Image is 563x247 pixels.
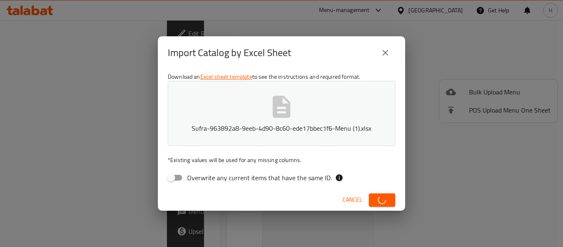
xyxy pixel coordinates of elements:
[375,43,395,63] button: close
[168,156,395,164] p: Existing values will be used for any missing columns.
[200,71,252,82] a: Excel sheet template
[181,123,382,133] p: Sufra-963892a8-9eeb-4d90-8c60-ede17bbec1f6-Menu (1).xlsx
[168,46,291,59] h2: Import Catalog by Excel Sheet
[339,192,366,207] button: Cancel
[158,69,405,189] div: Download an to see the instructions and required format.
[342,195,362,205] span: Cancel
[335,174,343,182] svg: If the overwrite option isn't selected, then the items that match an existing ID will be ignored ...
[187,173,332,183] span: Overwrite any current items that have the same ID.
[168,81,395,146] button: Sufra-963892a8-9eeb-4d90-8c60-ede17bbec1f6-Menu (1).xlsx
